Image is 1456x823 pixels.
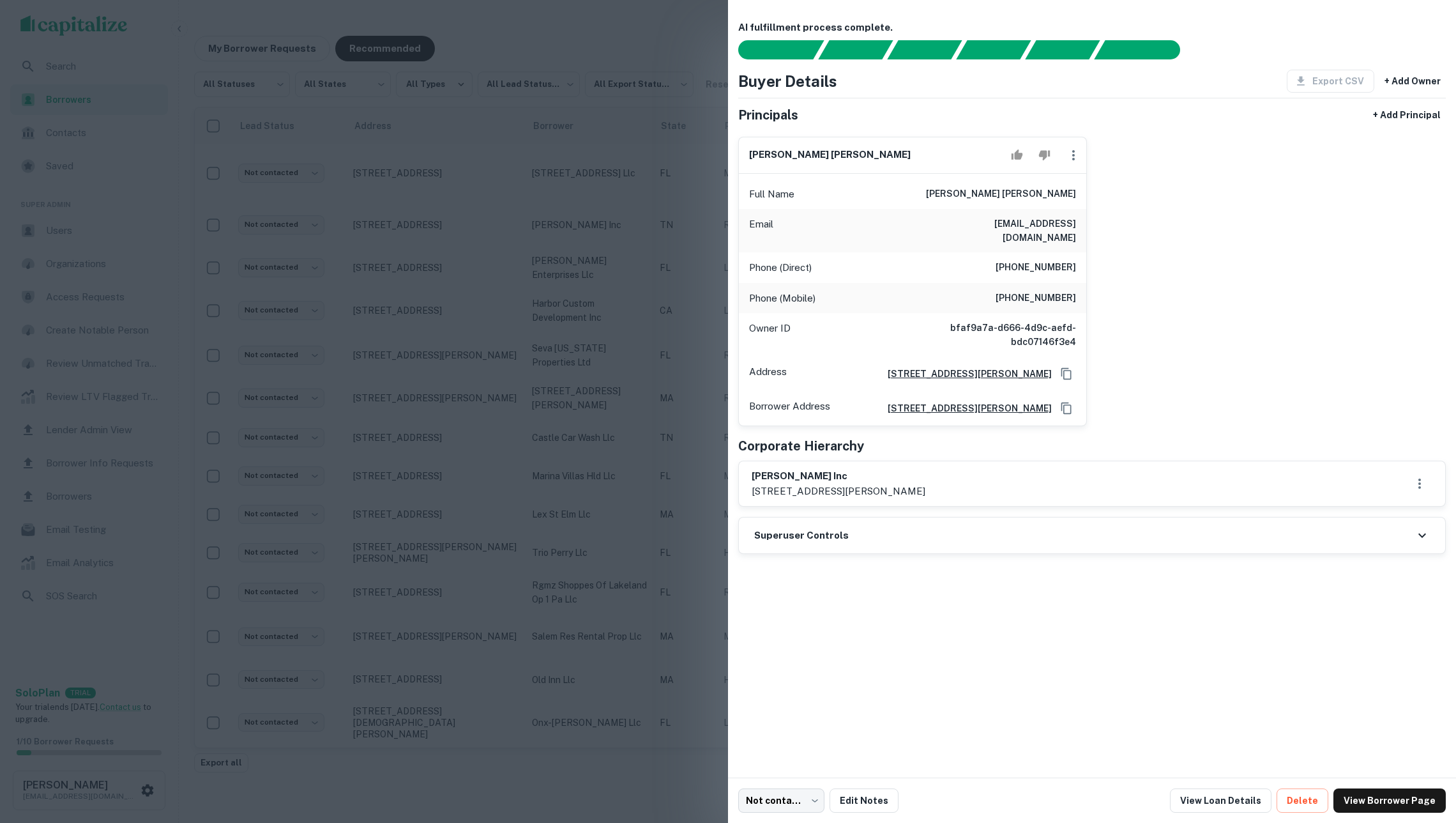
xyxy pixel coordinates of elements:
p: Phone (Direct) [749,260,812,275]
h6: AI fulfillment process complete. [738,20,1446,35]
h4: Buyer Details [738,70,837,93]
button: + Add Principal [1368,104,1446,127]
h6: Superuser Controls [754,528,849,543]
button: Accept [1006,142,1028,168]
p: Owner ID [749,321,791,349]
button: Copy Address [1057,399,1076,418]
p: Email [749,217,773,245]
a: View Borrower Page [1333,788,1446,813]
h6: [PERSON_NAME] inc [752,469,925,484]
h6: [PERSON_NAME] [PERSON_NAME] [749,148,911,162]
a: View Loan Details [1170,788,1271,813]
button: Copy Address [1057,364,1076,383]
iframe: Chat Widget [1392,721,1456,782]
button: Reject [1033,142,1056,168]
button: Delete [1277,788,1328,813]
h5: Principals [738,105,798,125]
h5: Corporate Hierarchy [738,436,864,456]
h6: bfaf9a7a-d666-4d9c-aefd-bdc07146f3e4 [923,321,1076,349]
p: Full Name [749,187,794,202]
div: Sending borrower request to AI... [723,40,819,59]
div: Your request is received and processing... [818,40,893,59]
button: + Add Owner [1379,70,1446,93]
a: [STREET_ADDRESS][PERSON_NAME] [877,367,1052,381]
div: Principals found, still searching for contact information. This may take time... [1025,40,1100,59]
h6: [PERSON_NAME] [PERSON_NAME] [926,187,1076,202]
div: AI fulfillment process complete. [1095,40,1195,59]
p: Address [749,364,787,383]
h6: [PHONE_NUMBER] [996,291,1076,306]
p: Borrower Address [749,399,830,418]
h6: [EMAIL_ADDRESS][DOMAIN_NAME] [923,217,1076,245]
a: [STREET_ADDRESS][PERSON_NAME] [877,401,1052,415]
h6: [PHONE_NUMBER] [996,260,1076,275]
p: [STREET_ADDRESS][PERSON_NAME] [752,484,925,499]
div: Documents found, AI parsing details... [887,40,962,59]
p: Phone (Mobile) [749,291,815,306]
div: Not contacted [738,788,824,813]
div: Principals found, AI now looking for contact information... [956,40,1031,59]
button: Edit Notes [830,788,899,813]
